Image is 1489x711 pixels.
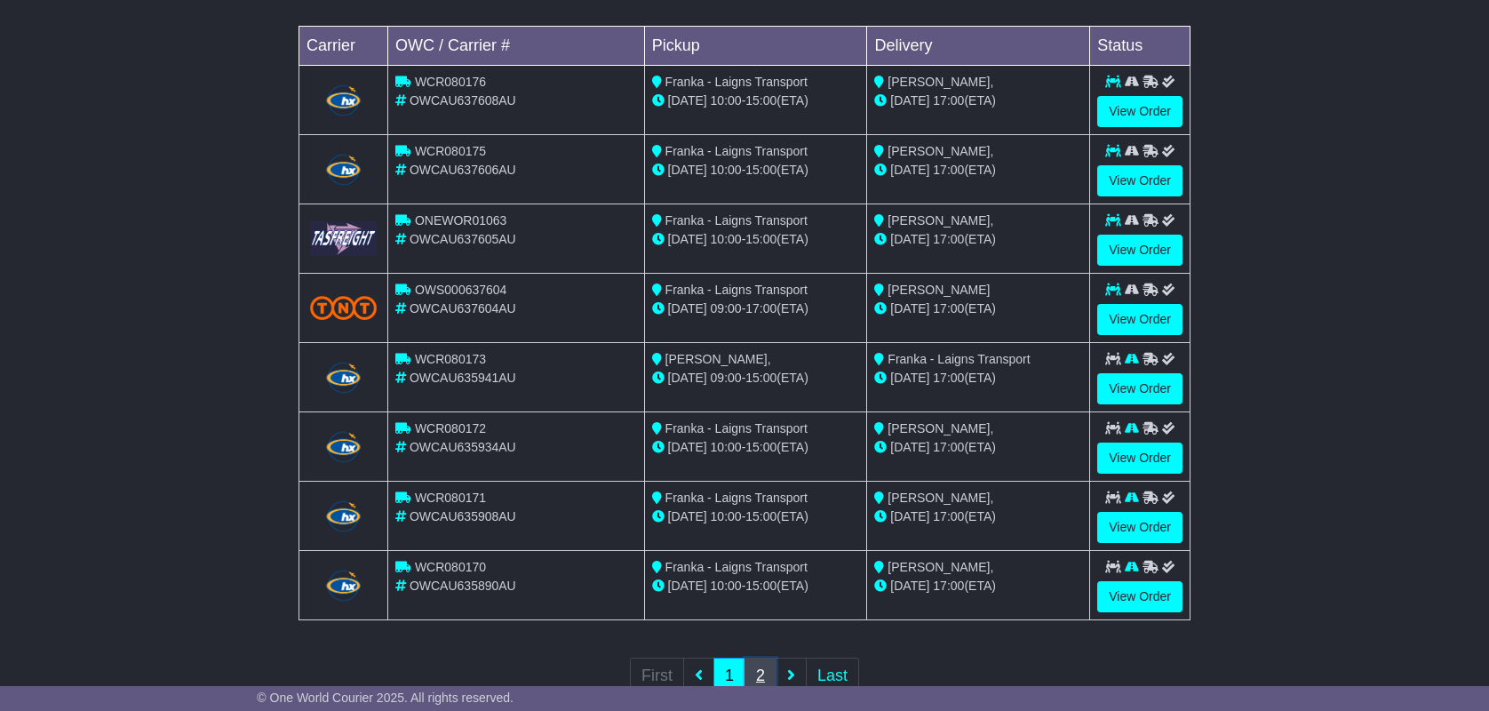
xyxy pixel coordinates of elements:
span: OWCAU635941AU [410,371,516,385]
a: 2 [744,658,776,694]
span: 17:00 [933,301,964,316]
td: OWC / Carrier # [388,27,645,66]
span: 15:00 [745,93,776,108]
span: OWCAU635934AU [410,440,516,454]
td: Delivery [867,27,1090,66]
span: Franka - Laigns Transport [665,283,808,297]
span: [DATE] [890,440,929,454]
div: - (ETA) [652,507,860,526]
img: Hunter_Express.png [323,83,362,118]
img: Hunter_Express.png [323,568,362,603]
div: (ETA) [874,92,1082,110]
span: [PERSON_NAME] [888,283,990,297]
span: 15:00 [745,371,776,385]
span: Franka - Laigns Transport [665,144,808,158]
div: (ETA) [874,577,1082,595]
div: - (ETA) [652,438,860,457]
span: 10:00 [711,93,742,108]
div: - (ETA) [652,230,860,249]
span: 17:00 [745,301,776,316]
span: [DATE] [668,509,707,523]
span: Franka - Laigns Transport [665,560,808,574]
span: 10:00 [711,232,742,246]
span: [DATE] [890,93,929,108]
a: Last [806,658,859,694]
span: [DATE] [668,579,707,593]
span: [DATE] [668,163,707,177]
span: WCR080172 [415,421,486,435]
td: Pickup [644,27,867,66]
img: Hunter_Express.png [323,499,362,534]
span: [DATE] [890,509,929,523]
div: - (ETA) [652,161,860,180]
span: WCR080176 [415,75,486,89]
span: OWCAU635908AU [410,509,516,523]
span: [PERSON_NAME], [888,560,993,574]
a: View Order [1097,373,1182,404]
span: [PERSON_NAME], [888,144,993,158]
span: [PERSON_NAME], [888,491,993,505]
a: View Order [1097,304,1182,335]
span: ONEWOR01063 [415,213,506,228]
a: View Order [1097,96,1182,127]
span: [DATE] [890,371,929,385]
span: WCR080173 [415,352,486,366]
span: [DATE] [890,301,929,316]
span: 10:00 [711,440,742,454]
span: [DATE] [668,301,707,316]
div: (ETA) [874,300,1082,318]
span: Franka - Laigns Transport [665,213,808,228]
span: 17:00 [933,509,964,523]
span: [DATE] [668,440,707,454]
div: (ETA) [874,161,1082,180]
span: [DATE] [668,371,707,385]
span: OWCAU637605AU [410,232,516,246]
span: © One World Courier 2025. All rights reserved. [257,691,514,705]
img: Hunter_Express.png [323,152,362,188]
span: [DATE] [668,93,707,108]
span: 10:00 [711,509,742,523]
a: View Order [1097,235,1182,266]
span: OWCAU637604AU [410,301,516,316]
span: [PERSON_NAME], [888,75,993,89]
span: [PERSON_NAME], [888,421,993,435]
span: 17:00 [933,232,964,246]
div: (ETA) [874,230,1082,249]
span: 17:00 [933,163,964,177]
td: Status [1090,27,1190,66]
img: GetCarrierServiceLogo [310,221,377,256]
span: [DATE] [668,232,707,246]
a: View Order [1097,512,1182,543]
span: OWS000637604 [415,283,507,297]
div: (ETA) [874,438,1082,457]
span: 10:00 [711,163,742,177]
span: 15:00 [745,232,776,246]
span: WCR080171 [415,491,486,505]
span: 15:00 [745,440,776,454]
span: WCR080170 [415,560,486,574]
span: [PERSON_NAME], [665,352,771,366]
span: WCR080175 [415,144,486,158]
span: 17:00 [933,371,964,385]
span: [DATE] [890,163,929,177]
img: Hunter_Express.png [323,360,362,395]
div: (ETA) [874,369,1082,387]
img: Hunter_Express.png [323,429,362,465]
div: - (ETA) [652,369,860,387]
span: [PERSON_NAME], [888,213,993,228]
span: Franka - Laigns Transport [665,75,808,89]
span: 17:00 [933,93,964,108]
a: 1 [713,658,745,694]
span: 15:00 [745,509,776,523]
span: 17:00 [933,579,964,593]
div: - (ETA) [652,300,860,318]
div: - (ETA) [652,577,860,595]
span: Franka - Laigns Transport [665,491,808,505]
a: View Order [1097,581,1182,612]
div: - (ETA) [652,92,860,110]
a: View Order [1097,165,1182,196]
span: [DATE] [890,579,929,593]
span: 17:00 [933,440,964,454]
span: 15:00 [745,163,776,177]
span: [DATE] [890,232,929,246]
